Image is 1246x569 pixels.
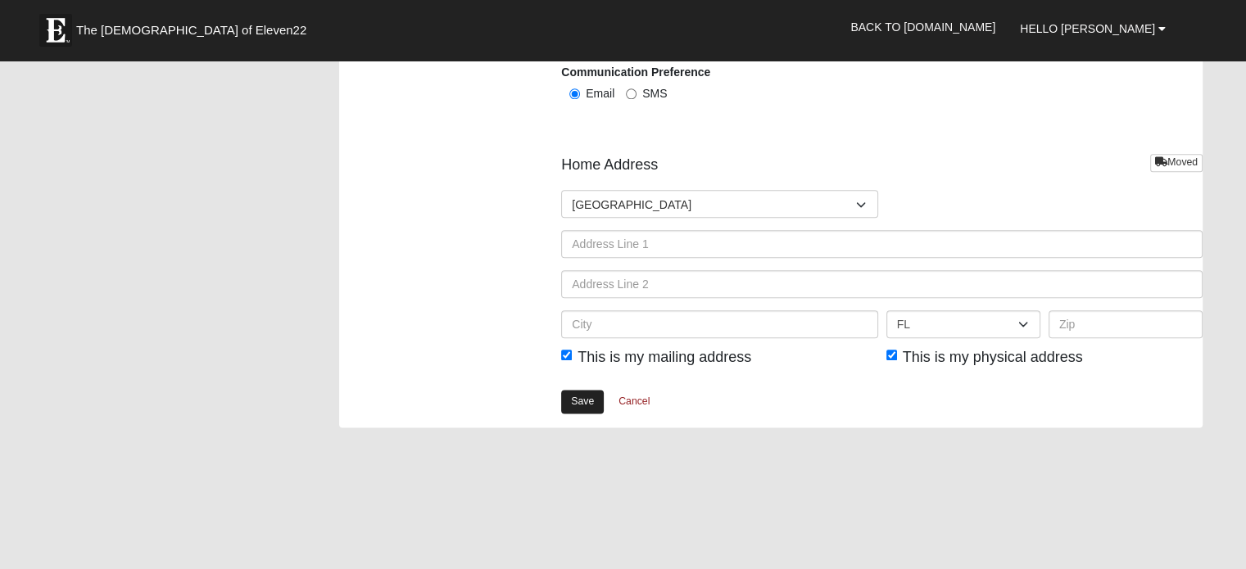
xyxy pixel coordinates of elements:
span: Email [586,87,614,100]
a: Moved [1150,154,1203,171]
label: Communication Preference [561,64,710,80]
input: This is my mailing address [561,350,572,360]
span: [GEOGRAPHIC_DATA] [572,191,855,219]
span: Hello [PERSON_NAME] [1020,22,1155,35]
a: The [DEMOGRAPHIC_DATA] of Eleven22 [31,6,359,47]
span: The [DEMOGRAPHIC_DATA] of Eleven22 [76,22,306,38]
span: This is my mailing address [578,349,751,365]
a: Cancel [608,389,660,414]
input: Address Line 1 [561,230,1203,258]
input: Email [569,88,580,99]
img: Eleven22 logo [39,14,72,47]
a: Back to [DOMAIN_NAME] [838,7,1008,47]
input: City [561,310,877,338]
a: Save [561,390,604,413]
a: Hello [PERSON_NAME] [1008,8,1178,49]
span: This is my physical address [903,349,1083,365]
input: SMS [626,88,637,99]
input: This is my physical address [886,350,897,360]
span: Home Address [561,154,658,176]
span: SMS [642,87,667,100]
input: Address Line 2 [561,270,1203,298]
input: Zip [1049,310,1203,338]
